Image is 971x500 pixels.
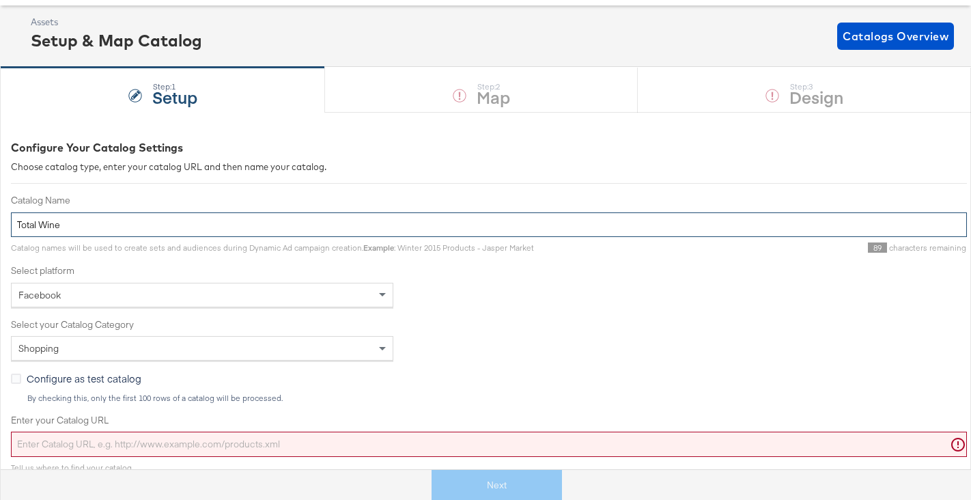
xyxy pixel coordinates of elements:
input: Name your catalog e.g. My Dynamic Product Catalog [11,212,967,238]
span: Catalogs Overview [843,27,948,46]
div: Setup & Map Catalog [31,29,202,52]
div: Step: 1 [152,82,197,92]
div: Choose catalog type, enter your catalog URL and then name your catalog. [11,161,967,173]
div: By checking this, only the first 100 rows of a catalog will be processed. [27,393,967,403]
label: Select platform [11,264,967,277]
div: Configure Your Catalog Settings [11,140,967,156]
strong: Setup [152,85,197,108]
label: Enter your Catalog URL [11,414,967,427]
span: Configure as test catalog [27,372,141,385]
button: Catalogs Overview [837,23,954,50]
div: characters remaining [534,242,967,253]
label: Select your Catalog Category [11,318,967,331]
div: Assets [31,16,202,29]
label: Catalog Name [11,194,967,207]
input: Enter Catalog URL, e.g. http://www.example.com/products.xml [11,432,967,457]
span: Catalog names will be used to create sets and audiences during Dynamic Ad campaign creation. : Wi... [11,242,534,253]
span: Facebook [18,289,61,301]
span: Shopping [18,342,59,355]
span: 89 [868,242,887,253]
strong: Example [363,242,394,253]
